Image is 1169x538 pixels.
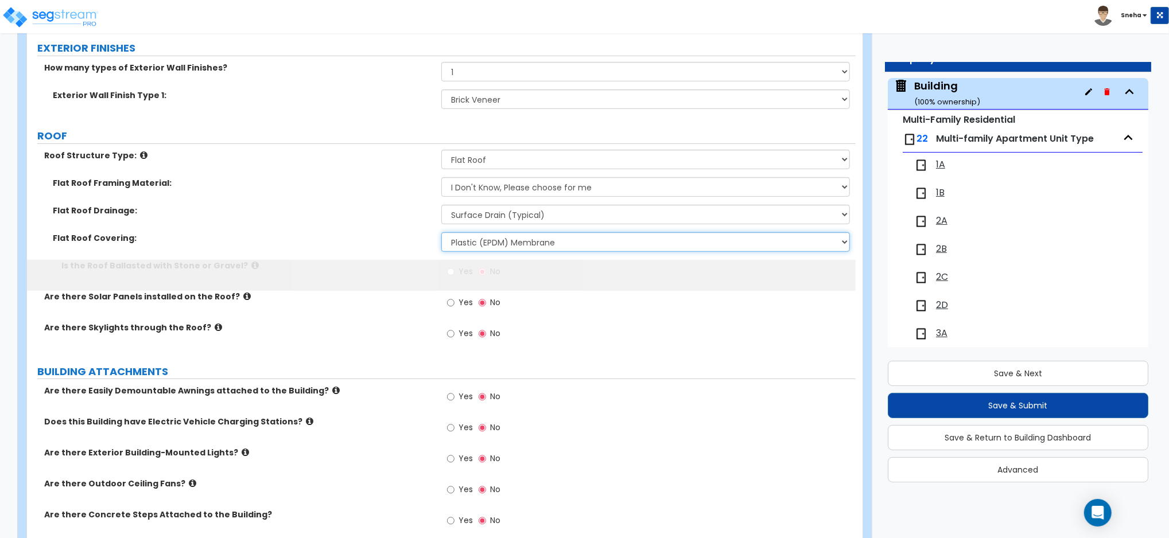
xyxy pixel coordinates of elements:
span: No [490,266,500,277]
img: door.png [914,215,928,228]
span: Building [894,79,980,108]
button: Save & Next [888,361,1148,386]
div: Building [914,79,980,108]
div: Open Intercom Messenger [1084,499,1112,527]
input: No [479,391,486,403]
input: Yes [447,422,455,434]
img: door.png [914,299,928,313]
img: door.png [914,186,928,200]
input: Yes [447,484,455,496]
span: 2D [936,299,948,312]
span: Yes [459,297,473,308]
label: Flat Roof Framing Material: [53,177,433,189]
img: logo_pro_r.png [2,6,99,29]
span: No [490,453,500,464]
span: Multi-family Apartment Unit Type [936,132,1094,145]
input: No [479,328,486,340]
img: door.png [914,243,928,256]
img: door.png [903,132,916,146]
i: click for more info! [243,292,251,301]
img: door.png [914,327,928,341]
input: Yes [447,514,455,527]
span: No [490,328,500,339]
label: Are there Skylights through the Roof? [44,322,433,333]
span: No [490,422,500,433]
i: click for more info! [242,448,249,457]
input: No [479,297,486,309]
span: Yes [459,514,473,526]
i: click for more info! [332,386,340,395]
i: click for more info! [251,261,259,270]
span: 22 [916,132,928,145]
img: avatar.png [1093,6,1113,26]
span: No [490,514,500,526]
span: 2C [936,271,948,284]
label: Are there Exterior Building-Mounted Lights? [44,447,433,458]
label: How many types of Exterior Wall Finishes? [44,62,433,73]
i: click for more info! [306,417,313,426]
label: Flat Roof Covering: [53,232,433,244]
i: click for more info! [189,479,196,488]
span: No [490,297,500,308]
label: Flat Roof Drainage: [53,205,433,216]
small: ( 100 % ownership) [914,96,980,107]
span: Yes [459,484,473,495]
label: Are there Outdoor Ceiling Fans? [44,478,433,489]
label: Exterior Wall Finish Type 1: [53,89,433,101]
span: Yes [459,391,473,402]
label: Does this Building have Electric Vehicle Charging Stations? [44,416,433,427]
span: Yes [459,328,473,339]
input: Yes [447,297,455,309]
input: No [479,422,486,434]
label: BUILDING ATTACHMENTS [37,364,856,379]
span: Yes [459,266,473,277]
input: Yes [447,453,455,465]
span: 2B [936,243,947,256]
i: click for more info! [140,151,147,159]
input: No [479,484,486,496]
label: Is the Roof Ballasted with Stone or Gravel? [61,260,433,271]
label: Roof Structure Type: [44,150,433,161]
input: No [479,453,486,465]
label: EXTERIOR FINISHES [37,41,856,56]
label: Are there Solar Panels installed on the Roof? [44,291,433,302]
label: Are there Easily Demountable Awnings attached to the Building? [44,385,433,396]
label: Are there Concrete Steps Attached to the Building? [44,509,433,520]
span: No [490,484,500,495]
input: Yes [447,266,455,278]
span: Yes [459,422,473,433]
img: door.png [914,158,928,172]
small: Multi-Family Residential [903,113,1015,126]
img: building.svg [894,79,908,93]
span: 3A [936,327,947,340]
input: No [479,266,486,278]
span: 1A [936,158,945,171]
b: Sneha [1121,11,1141,20]
button: Advanced [888,457,1148,482]
input: Yes [447,328,455,340]
img: door.png [914,271,928,284]
button: Save & Submit [888,393,1148,418]
label: ROOF [37,128,856,143]
input: Yes [447,391,455,403]
button: Save & Return to Building Dashboard [888,425,1148,450]
span: 1B [936,186,945,200]
i: click for more info! [215,323,222,332]
span: No [490,391,500,402]
span: 2A [936,215,947,228]
input: No [479,514,486,527]
span: Yes [459,453,473,464]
